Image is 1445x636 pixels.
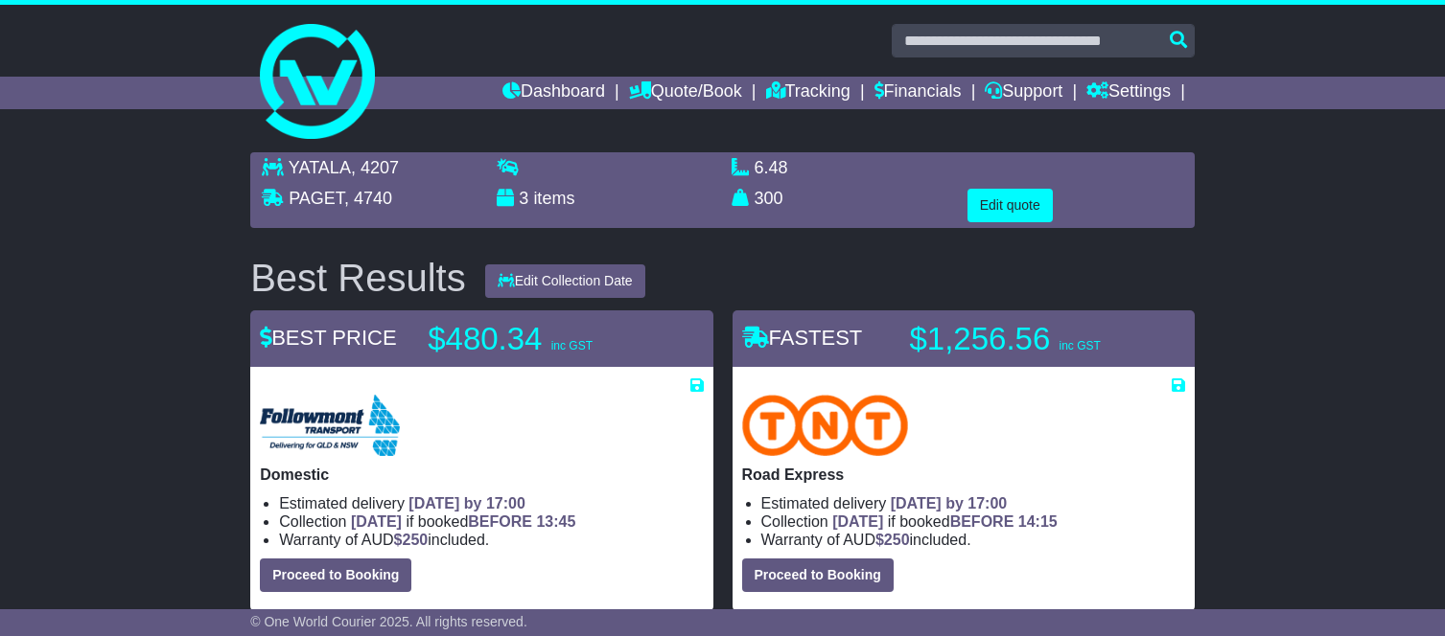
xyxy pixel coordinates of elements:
[910,320,1150,358] p: $1,256.56
[742,395,909,456] img: TNT Domestic: Road Express
[351,513,575,530] span: if booked
[519,189,528,208] span: 3
[502,77,605,109] a: Dashboard
[250,614,527,629] span: © One World Courier 2025. All rights reserved.
[742,558,894,592] button: Proceed to Booking
[428,320,667,358] p: $480.34
[344,189,392,208] span: , 4740
[761,494,1185,512] li: Estimated delivery
[1086,77,1171,109] a: Settings
[874,77,962,109] a: Financials
[394,532,429,548] span: $
[1059,339,1100,352] span: inc GST
[742,466,1185,484] p: Road Express
[289,189,344,208] span: PAGET
[279,494,703,512] li: Estimated delivery
[832,513,1057,530] span: if booked
[536,513,575,530] span: 13:45
[1018,513,1058,530] span: 14:15
[403,532,429,548] span: 250
[260,326,396,350] span: BEST PRICE
[533,189,574,208] span: items
[485,264,645,298] button: Edit Collection Date
[629,77,742,109] a: Quote/Book
[985,77,1062,109] a: Support
[755,189,783,208] span: 300
[891,495,1008,511] span: [DATE] by 17:00
[967,189,1053,222] button: Edit quote
[260,558,411,592] button: Proceed to Booking
[884,532,910,548] span: 250
[260,395,400,456] img: Followmont Transport: Domestic
[950,513,1014,530] span: BEFORE
[766,77,851,109] a: Tracking
[351,513,402,530] span: [DATE]
[241,257,476,299] div: Best Results
[832,513,883,530] span: [DATE]
[279,531,703,549] li: Warranty of AUD included.
[761,531,1185,549] li: Warranty of AUD included.
[260,466,703,484] p: Domestic
[875,532,910,548] span: $
[351,158,399,177] span: , 4207
[289,158,351,177] span: YATALA
[755,158,788,177] span: 6.48
[742,326,863,350] span: FASTEST
[408,495,525,511] span: [DATE] by 17:00
[551,339,593,352] span: inc GST
[468,513,532,530] span: BEFORE
[279,512,703,531] li: Collection
[761,512,1185,531] li: Collection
